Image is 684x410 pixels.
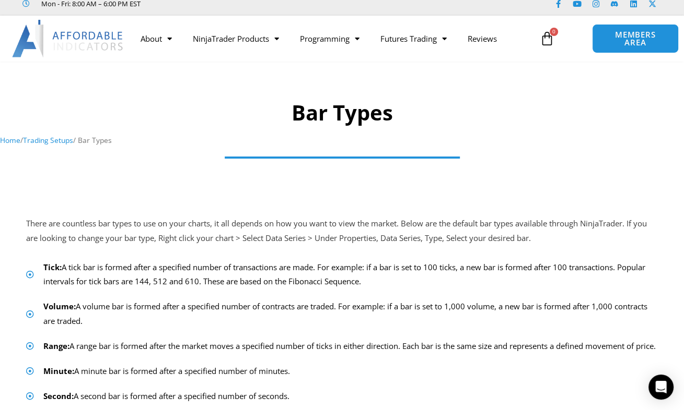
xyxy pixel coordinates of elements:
img: LogoAI | Affordable Indicators – NinjaTrader [12,20,124,57]
span: A second bar is formed after a specified number of seconds. [41,389,289,404]
a: MEMBERS AREA [592,24,679,53]
b: Tick: [43,262,62,272]
a: Futures Trading [370,27,457,51]
a: Trading Setups [23,135,73,145]
a: Programming [289,27,370,51]
span: A minute bar is formed after a specified number of minutes. [41,364,290,379]
span: A tick bar is formed after a specified number of transactions are made. For example: if a bar is ... [41,260,658,290]
a: About [130,27,182,51]
a: Reviews [457,27,507,51]
span: A range bar is formed after the market moves a specified number of ticks in either direction. Eac... [41,339,656,354]
b: Range: [43,341,69,351]
b: Volume: [43,301,76,311]
span: A volume bar is formed after a specified number of contracts are traded. For example: if a bar is... [41,299,658,329]
div: Open Intercom Messenger [648,375,674,400]
a: NinjaTrader Products [182,27,289,51]
span: MEMBERS AREA [603,31,668,46]
p: There are countless bar types to use on your charts, it all depends on how you want to view the m... [26,216,658,246]
nav: Menu [130,27,534,51]
b: Minute: [43,366,74,376]
a: 0 [524,23,570,54]
span: 0 [550,28,558,36]
b: Second: [43,391,74,401]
